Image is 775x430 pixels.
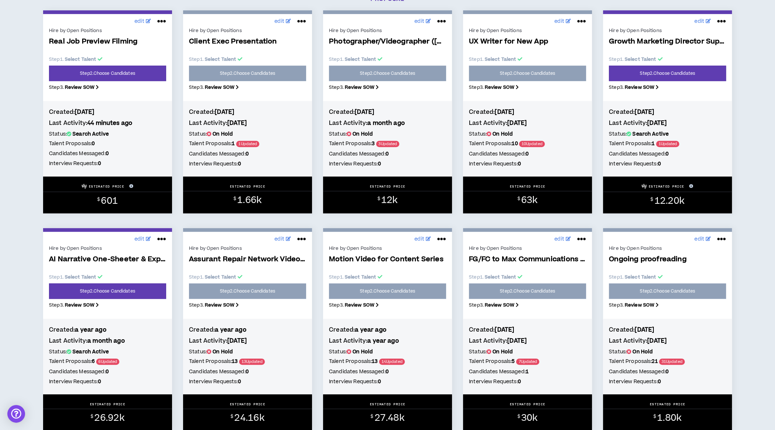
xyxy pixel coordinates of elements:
h4: Last Activity: [49,119,166,127]
b: 0 [518,160,520,168]
b: Review SOW [625,302,654,308]
span: UX Writer for New App [469,38,586,46]
b: Select Talent [345,274,376,280]
p: Step 3 . [49,84,166,91]
p: ESTIMATED PRICE [230,184,266,189]
h4: Last Activity: [189,337,306,345]
h5: Talent Proposals: [49,357,166,366]
sup: $ [231,413,233,420]
div: Open Intercom Messenger [7,405,25,423]
p: ESTIMATED PRICE [650,402,685,406]
h5: Talent Proposals: [329,140,446,148]
span: 3 Updated [376,141,399,147]
div: Hire by Open Positions [469,27,586,34]
h5: Talent Proposals: [609,140,726,148]
h4: Created: [189,108,306,116]
h5: Candidates Messaged: [609,150,726,158]
h5: Status: [329,130,446,138]
h5: Candidates Messaged: [189,150,306,158]
div: Hire by Open Positions [329,27,446,34]
h5: Interview Requests: [49,378,166,386]
sup: $ [518,196,520,202]
h5: Interview Requests: [189,160,306,168]
h5: Status: [49,348,166,356]
span: edit [554,235,564,243]
b: Search Active [632,130,669,138]
span: 10 Updated [519,141,544,147]
p: Step 3 . [609,84,726,91]
span: edit [274,18,284,25]
p: Step 3 . [329,84,446,91]
b: Review SOW [205,84,234,91]
b: [DATE] [647,119,667,127]
a: edit [273,234,293,245]
a: edit [413,234,433,245]
b: a month ago [367,119,405,127]
span: 6 Updated [96,359,119,365]
b: Review SOW [65,84,94,91]
span: 1 Updated [236,141,259,147]
h5: Talent Proposals: [49,140,166,148]
p: Step 1 . [329,56,446,63]
b: 0 [246,368,249,375]
b: Select Talent [485,274,516,280]
b: On Hold [492,348,513,356]
b: 0 [666,368,669,375]
b: 1 [652,140,655,147]
p: Step 3 . [329,302,446,308]
div: Hire by Open Positions [49,245,166,252]
h5: Status: [469,348,586,356]
sup: $ [97,196,100,203]
a: edit [692,16,713,27]
b: 0 [238,160,241,168]
div: Hire by Open Positions [609,27,726,34]
b: 0 [657,378,660,385]
sup: $ [650,196,653,203]
sup: $ [378,196,380,202]
img: Wripple [82,184,87,189]
p: ESTIMATED PRICE [649,184,684,189]
p: Step 1 . [329,274,446,280]
b: On Hold [213,348,233,356]
b: [DATE] [495,326,514,334]
h4: Last Activity: [609,337,726,345]
b: a year ago [215,326,246,334]
h5: Status: [189,130,306,138]
div: Hire by Open Positions [189,245,306,252]
span: Growth Marketing Director Support - ([DATE]) [609,38,726,46]
p: ESTIMATED PRICE [90,402,126,406]
a: Step2.Choose Candidates [49,283,166,299]
p: Step 1 . [609,56,726,63]
b: 0 [92,140,95,147]
h4: Created: [189,326,306,334]
h5: Candidates Messaged: [469,150,586,158]
b: Select Talent [485,56,516,63]
h4: Created: [609,326,726,334]
b: a year ago [355,326,386,334]
b: Select Talent [65,56,97,63]
b: On Hold [213,130,233,138]
b: 21 [652,358,657,365]
p: Step 3 . [189,302,306,308]
span: Motion Video for Content Series [329,255,446,264]
p: Step 3 . [49,302,166,308]
span: Photographer/Videographer ([GEOGRAPHIC_DATA], [GEOGRAPHIC_DATA]) [329,38,446,46]
p: ESTIMATED PRICE [370,402,406,406]
p: ESTIMATED PRICE [89,184,125,189]
h5: Interview Requests: [609,160,726,168]
p: Step 1 . [469,274,586,280]
a: edit [413,16,433,27]
h5: Talent Proposals: [329,357,446,366]
p: Step 1 . [189,56,306,63]
b: [DATE] [227,337,247,345]
b: 13 [232,358,238,365]
span: Client Exec Presentation [189,38,306,46]
h5: Interview Requests: [329,160,446,168]
b: 13 [372,358,378,365]
h5: Interview Requests: [609,378,726,386]
span: 1.80k [657,412,681,424]
b: Select Talent [205,274,236,280]
b: 0 [386,150,389,158]
p: ESTIMATED PRICE [510,184,546,189]
span: edit [134,235,144,243]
